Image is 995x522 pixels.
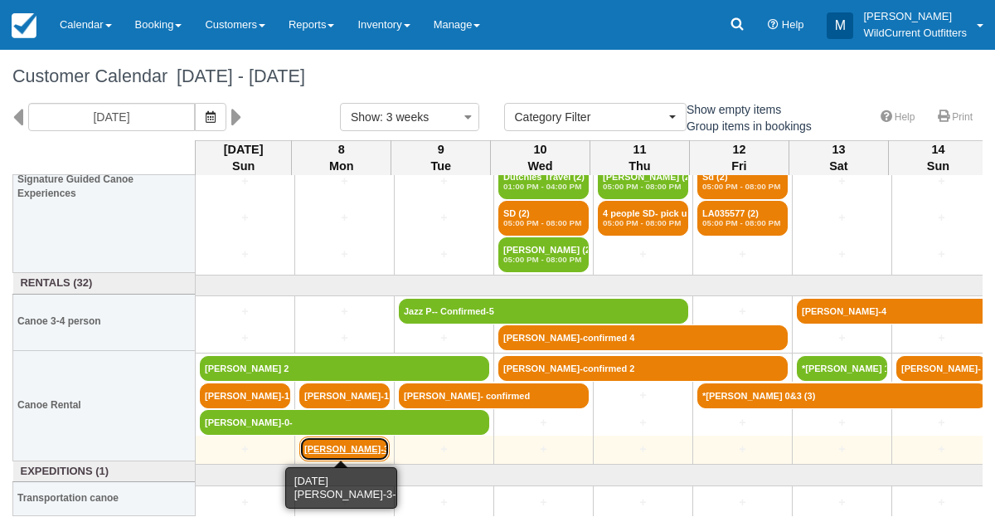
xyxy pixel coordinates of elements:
th: 13 Sat [789,140,888,175]
a: + [498,494,589,511]
th: 9 Tue [391,140,491,175]
a: [PERSON_NAME] (2)05:00 PM - 08:00 PM [598,164,688,199]
a: + [697,303,788,320]
p: [PERSON_NAME] [863,8,967,25]
a: + [399,173,489,190]
a: 4 people SD- pick up (3)05:00 PM - 08:00 PM [598,201,688,236]
a: + [299,209,390,227]
a: + [200,441,290,458]
span: Help [782,18,804,31]
th: Transportation canoe [13,482,196,516]
button: Show: 3 weeks [340,103,479,131]
a: + [299,303,390,320]
h1: Customer Calendar [12,66,983,86]
a: + [200,494,290,511]
em: 05:00 PM - 08:00 PM [603,218,683,228]
em: 05:00 PM - 08:00 PM [702,182,783,192]
p: WildCurrent Outfitters [863,25,967,41]
a: + [797,209,887,227]
a: + [299,329,390,347]
a: + [598,414,688,432]
a: Dutchies Travel (2)01:00 PM - 04:00 PM [498,164,589,199]
th: 11 Thu [590,140,689,175]
label: Group items in bookings [667,114,823,139]
a: + [797,494,887,511]
th: 12 Fri [689,140,789,175]
a: LA035577 (2)05:00 PM - 08:00 PM [697,201,788,236]
a: + [200,246,290,263]
th: [DATE] Sun [196,140,292,175]
a: + [896,441,987,458]
a: + [598,387,688,404]
span: Category Filter [515,109,665,125]
th: 14 Sun [888,140,988,175]
a: + [299,173,390,190]
a: + [797,246,887,263]
a: [PERSON_NAME]- [896,356,987,381]
a: + [598,494,688,511]
a: + [498,441,589,458]
th: 10 Wed [491,140,590,175]
th: Join a Small Group for our Signature Guided Canoe Experiences [13,86,196,273]
a: + [498,414,589,432]
th: Canoe 3-4 person [13,294,196,350]
a: + [200,173,290,190]
em: 01:00 PM - 04:00 PM [503,182,584,192]
a: + [797,329,887,347]
a: + [896,329,987,347]
span: : 3 weeks [380,110,429,124]
a: + [896,414,987,432]
a: [PERSON_NAME] (2)05:00 PM - 08:00 PM [498,237,589,272]
a: + [896,246,987,263]
a: + [200,329,290,347]
div: M [827,12,853,39]
span: Show empty items [667,103,794,115]
a: [PERSON_NAME]-1- [200,383,290,408]
img: checkfront-main-nav-mini-logo.png [12,13,36,38]
a: + [697,414,788,432]
a: [PERSON_NAME]-3- [299,437,390,461]
a: [PERSON_NAME] 2 [200,356,489,381]
a: + [697,441,788,458]
span: Group items in bookings [667,120,825,131]
i: Help [768,20,779,31]
th: Canoe Rental [13,350,196,461]
a: + [399,246,489,263]
a: *[PERSON_NAME] 0&3 (3) [697,383,987,408]
span: Show [351,110,380,124]
span: [DATE] - [DATE] [167,66,305,86]
a: + [299,494,390,511]
a: [PERSON_NAME]-0- [200,410,489,435]
em: 05:00 PM - 08:00 PM [503,255,584,265]
a: *[PERSON_NAME] 1 [797,356,887,381]
a: + [896,173,987,190]
em: 05:00 PM - 08:00 PM [603,182,683,192]
a: [PERSON_NAME]-confirmed 4 [498,325,788,350]
a: + [598,441,688,458]
a: + [896,209,987,227]
a: + [697,494,788,511]
a: + [797,441,887,458]
label: Show empty items [667,97,792,122]
a: SD (2)05:00 PM - 08:00 PM [498,201,589,236]
a: + [399,329,489,347]
a: [PERSON_NAME]- confirmed [399,383,589,408]
a: + [200,209,290,227]
th: 8 Mon [292,140,391,175]
a: + [399,494,489,511]
a: + [399,209,489,227]
a: Rentals (32) [17,276,192,291]
a: Jazz P-- Confirmed-5 [399,299,688,324]
a: + [200,303,290,320]
a: Expeditions (1) [17,464,192,480]
em: 05:00 PM - 08:00 PM [503,218,584,228]
a: + [697,246,788,263]
a: [PERSON_NAME]-confirmed 2 [498,356,788,381]
a: Help [871,105,925,129]
a: + [299,246,390,263]
a: + [896,494,987,511]
button: Category Filter [504,103,687,131]
a: Sd (2)05:00 PM - 08:00 PM [697,164,788,199]
a: + [399,441,489,458]
a: + [797,414,887,432]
